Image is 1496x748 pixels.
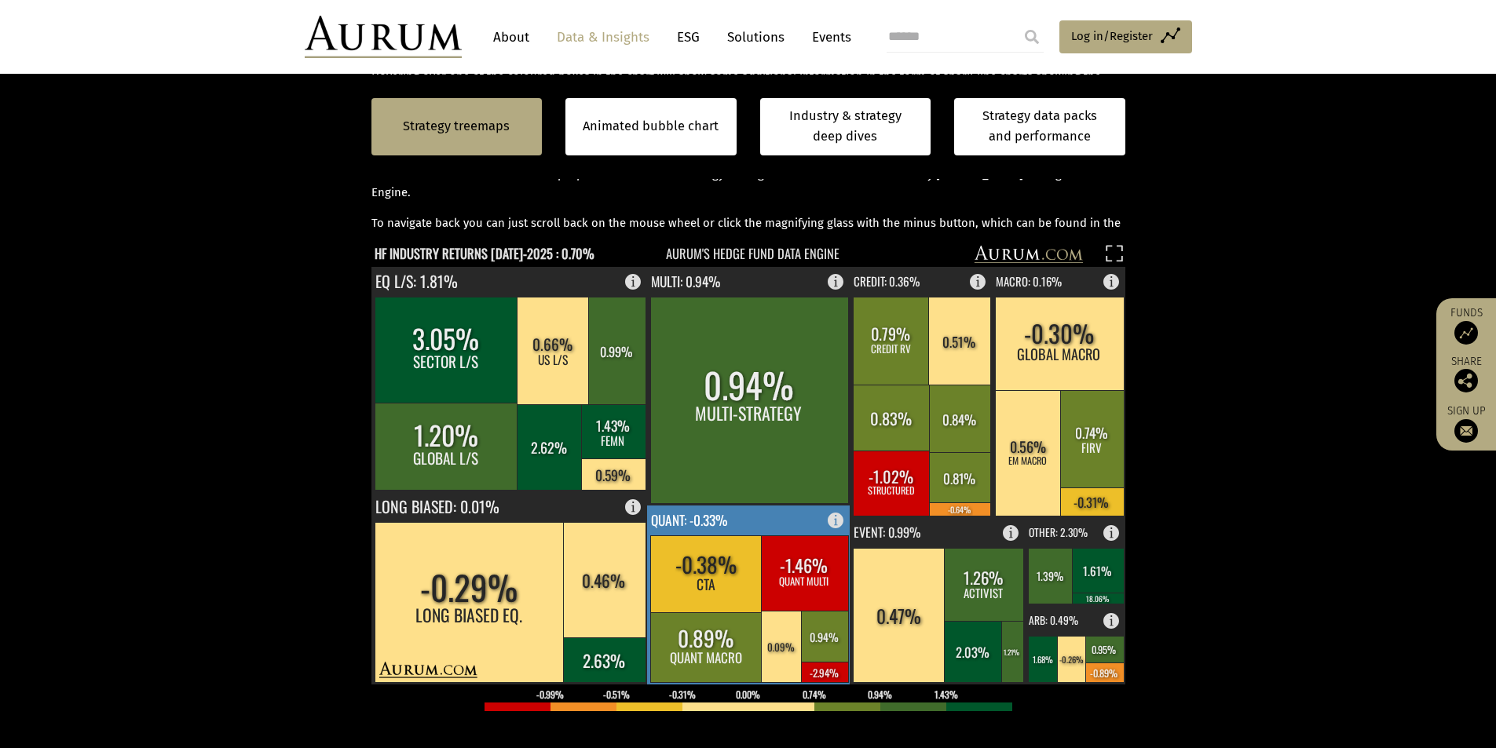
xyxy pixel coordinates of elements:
[1454,321,1478,345] img: Access Funds
[719,23,792,52] a: Solutions
[305,16,462,58] img: Aurum
[403,116,510,137] a: Strategy treemaps
[371,214,1125,252] p: To navigate back you can just scroll back on the mouse wheel or click the magnifying glass with t...
[954,98,1125,155] a: Strategy data packs and performance
[1016,21,1048,53] input: Submit
[371,166,1125,203] p: The size of the boxes indicates the proportionate size of a strategy amongst all of the funds mon...
[760,98,931,155] a: Industry & strategy deep dives
[1454,419,1478,443] img: Sign up to our newsletter
[549,23,657,52] a: Data & Insights
[1444,404,1488,443] a: Sign up
[1444,356,1488,392] div: Share
[804,23,851,52] a: Events
[669,23,708,52] a: ESG
[1071,27,1153,46] span: Log in/Register
[1454,369,1478,392] img: Share this post
[485,23,537,52] a: About
[1059,20,1192,53] a: Log in/Register
[583,116,719,137] a: Animated bubble chart
[1444,306,1488,345] a: Funds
